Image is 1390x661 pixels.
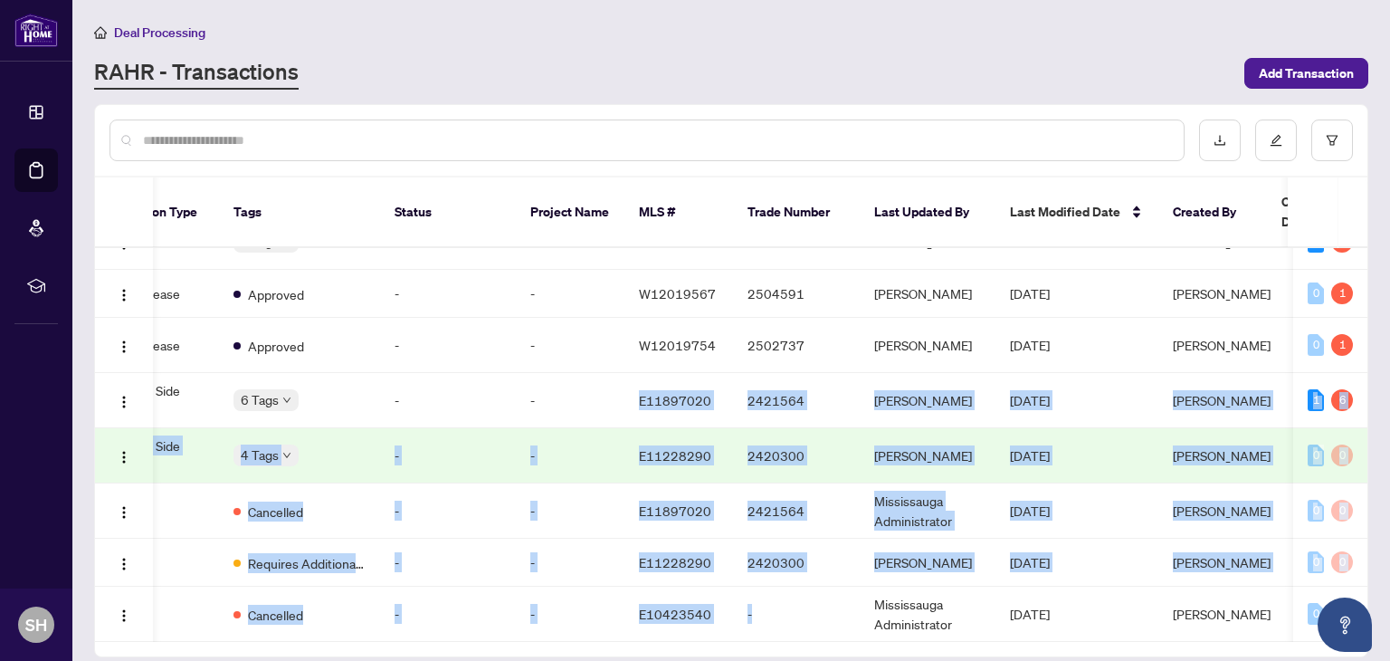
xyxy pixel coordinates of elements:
[639,606,711,622] span: E10423540
[995,177,1158,248] th: Last Modified Date
[1158,177,1267,248] th: Created By
[1308,389,1324,411] div: 1
[241,389,279,410] span: 6 Tags
[860,318,995,373] td: [PERSON_NAME]
[1318,598,1372,652] button: Open asap
[1244,58,1368,89] button: Add Transaction
[1331,283,1353,304] div: 1
[241,445,279,465] span: 4 Tags
[860,428,995,484] td: [PERSON_NAME]
[733,318,860,373] td: 2502737
[1010,202,1120,222] span: Last Modified Date
[639,337,716,353] span: W12019754
[1010,285,1050,302] span: [DATE]
[248,336,304,356] span: Approved
[1331,551,1353,573] div: 0
[1326,134,1338,147] span: filter
[109,441,138,470] button: Logo
[1010,337,1050,353] span: [DATE]
[639,392,711,408] span: E11897020
[380,484,516,539] td: -
[733,539,860,587] td: 2420300
[860,484,995,539] td: Mississauga Administrator
[516,587,624,642] td: -
[380,373,516,428] td: -
[1010,392,1050,408] span: [DATE]
[1173,606,1271,622] span: [PERSON_NAME]
[1173,554,1271,570] span: [PERSON_NAME]
[380,428,516,484] td: -
[1173,392,1271,408] span: [PERSON_NAME]
[109,496,138,525] button: Logo
[380,587,516,642] td: -
[1214,134,1226,147] span: download
[516,373,624,428] td: -
[1010,606,1050,622] span: [DATE]
[380,539,516,587] td: -
[117,505,131,520] img: Logo
[1281,192,1357,232] span: Created Date
[639,285,716,302] span: W12019567
[1173,337,1271,353] span: [PERSON_NAME]
[117,608,131,623] img: Logo
[117,288,131,302] img: Logo
[516,539,624,587] td: -
[248,605,303,625] span: Cancelled
[94,26,107,39] span: home
[14,14,58,47] img: logo
[860,587,995,642] td: Mississauga Administrator
[117,450,131,465] img: Logo
[1308,334,1324,356] div: 0
[733,587,860,642] td: -
[860,373,995,428] td: [PERSON_NAME]
[1173,447,1271,464] span: [PERSON_NAME]
[1010,554,1050,570] span: [DATE]
[733,177,860,248] th: Trade Number
[1331,389,1353,411] div: 6
[1308,603,1324,625] div: 0
[109,279,138,308] button: Logo
[516,318,624,373] td: -
[380,318,516,373] td: -
[380,270,516,318] td: -
[248,553,366,573] span: Requires Additional Docs
[516,484,624,539] td: -
[1255,120,1297,161] button: edit
[1331,334,1353,356] div: 1
[109,330,138,359] button: Logo
[1270,134,1282,147] span: edit
[624,177,733,248] th: MLS #
[1308,551,1324,573] div: 0
[1331,500,1353,522] div: 0
[282,451,291,460] span: down
[516,428,624,484] td: -
[109,386,138,415] button: Logo
[117,395,131,409] img: Logo
[109,599,138,628] button: Logo
[94,57,299,90] a: RAHR - Transactions
[25,612,47,637] span: SH
[248,284,304,304] span: Approved
[1010,447,1050,464] span: [DATE]
[1173,503,1271,519] span: [PERSON_NAME]
[733,270,860,318] td: 2504591
[639,447,711,464] span: E11228290
[114,24,205,41] span: Deal Processing
[117,340,131,354] img: Logo
[860,539,995,587] td: [PERSON_NAME]
[639,554,711,570] span: E11228290
[1311,120,1353,161] button: filter
[117,557,131,571] img: Logo
[380,177,516,248] th: Status
[109,548,138,577] button: Logo
[733,428,860,484] td: 2420300
[1010,503,1050,519] span: [DATE]
[733,484,860,539] td: 2421564
[219,177,380,248] th: Tags
[860,270,995,318] td: [PERSON_NAME]
[639,503,711,519] span: E11897020
[1173,285,1271,302] span: [PERSON_NAME]
[1199,120,1241,161] button: download
[516,177,624,248] th: Project Name
[860,177,995,248] th: Last Updated By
